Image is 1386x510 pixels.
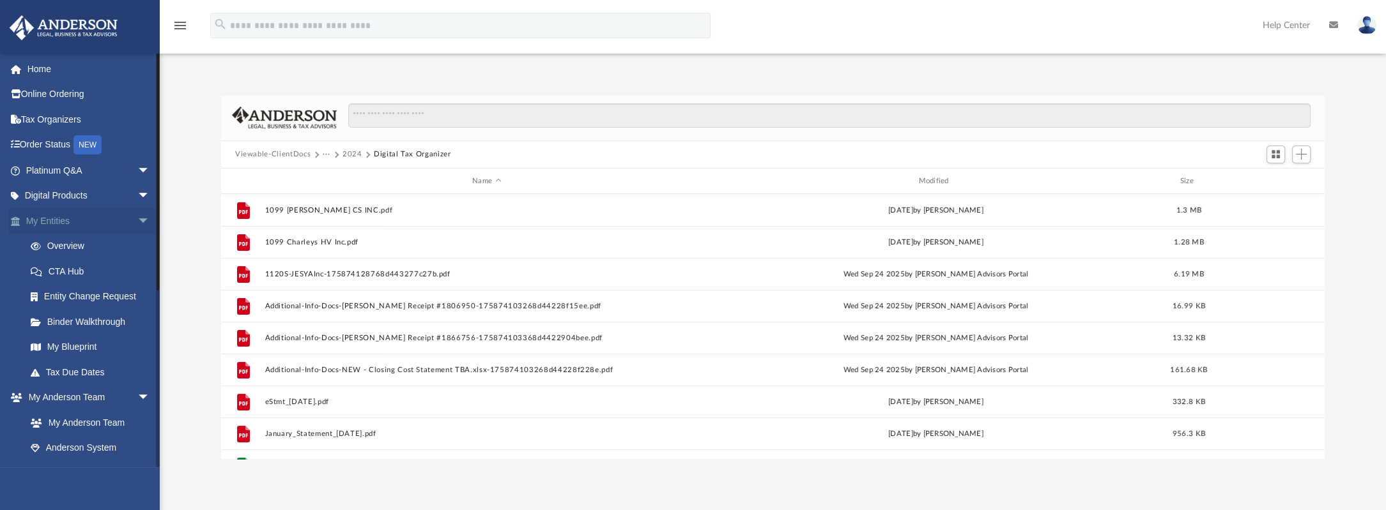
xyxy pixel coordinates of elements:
[137,385,163,411] span: arrow_drop_down
[1163,176,1214,187] div: Size
[714,269,1157,280] div: Wed Sep 24 2025 by [PERSON_NAME] Advisors Portal
[9,82,169,107] a: Online Ordering
[18,359,169,385] a: Tax Due Dates
[221,194,1325,459] div: grid
[18,259,169,284] a: CTA Hub
[343,149,362,160] button: 2024
[265,430,708,438] button: January_Statement_[DATE].pdf
[1170,366,1207,373] span: 161.68 KB
[374,149,451,160] button: Digital Tax Organizer
[1174,271,1204,278] span: 6.19 MB
[1267,146,1286,163] button: Switch to Grid View
[9,132,169,158] a: Order StatusNEW
[265,238,708,246] button: 1099 Charleys HV Inc.pdf
[714,176,1158,187] div: Modified
[264,176,708,187] div: Name
[18,334,163,360] a: My Blueprint
[137,183,163,209] span: arrow_drop_down
[1173,430,1205,437] span: 956.3 KB
[714,237,1157,248] div: by [PERSON_NAME]
[213,17,227,31] i: search
[1173,334,1205,341] span: 13.32 KB
[18,410,157,435] a: My Anderson Team
[1220,176,1309,187] div: id
[714,396,1157,408] div: by [PERSON_NAME]
[9,208,169,234] a: My Entitiesarrow_drop_down
[18,460,163,486] a: Client Referrals
[18,284,169,310] a: Entity Change Request
[714,333,1157,344] div: Wed Sep 24 2025 by [PERSON_NAME] Advisors Portal
[888,398,913,405] span: [DATE]
[73,135,102,154] div: NEW
[9,158,169,183] a: Platinum Q&Aarrow_drop_down
[18,309,169,334] a: Binder Walkthrough
[714,301,1157,312] div: Wed Sep 24 2025 by [PERSON_NAME] Advisors Portal
[1173,303,1205,310] span: 16.99 KB
[1292,146,1311,163] button: Add
[173,24,188,33] a: menu
[265,270,708,278] button: 1120S-JESYAInc-175874128768d443277c27b.pdf
[714,428,1157,440] div: by [PERSON_NAME]
[265,366,708,374] button: Additional-Info-Docs-NEW - Closing Cost Statement TBA.xlsx-175874103268d44228f228e.pdf
[9,183,169,209] a: Digital Productsarrow_drop_down
[9,385,163,410] a: My Anderson Teamarrow_drop_down
[137,208,163,234] span: arrow_drop_down
[265,206,708,214] button: 1099 [PERSON_NAME] CS INC.pdf
[9,107,169,132] a: Tax Organizers
[18,435,163,461] a: Anderson System
[265,334,708,342] button: Additional-Info-Docs-[PERSON_NAME] Receipt #1866756-175874103368d4422904bee.pdf
[1357,16,1376,34] img: User Pic
[265,302,708,310] button: Additional-Info-Docs-[PERSON_NAME] Receipt #1806950-175874103268d44228f15ee.pdf
[1174,239,1204,246] span: 1.28 MB
[888,207,913,214] span: [DATE]
[6,15,121,40] img: Anderson Advisors Platinum Portal
[235,149,311,160] button: Viewable-ClientDocs
[348,103,1311,128] input: Search files and folders
[888,430,913,437] span: [DATE]
[265,398,708,406] button: eStmt_[DATE].pdf
[714,205,1157,216] div: by [PERSON_NAME]
[323,149,331,160] button: ···
[173,18,188,33] i: menu
[9,56,169,82] a: Home
[1173,398,1205,405] span: 332.8 KB
[18,234,169,259] a: Overview
[227,176,259,187] div: id
[714,364,1157,376] div: Wed Sep 24 2025 by [PERSON_NAME] Advisors Portal
[137,158,163,184] span: arrow_drop_down
[1176,207,1202,214] span: 1.3 MB
[888,239,913,246] span: [DATE]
